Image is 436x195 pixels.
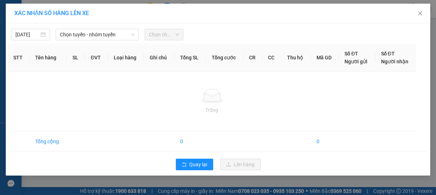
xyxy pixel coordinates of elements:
[182,162,187,168] span: rollback
[131,32,135,37] span: down
[67,44,85,72] th: SL
[50,39,95,47] li: VP Quận 8
[417,10,423,16] span: close
[281,44,311,72] th: Thu hộ
[29,132,67,151] td: Tổng cộng
[144,44,174,72] th: Ghi chú
[243,44,262,72] th: CR
[311,132,339,151] td: 0
[50,48,55,53] span: environment
[4,48,9,53] span: environment
[4,4,104,31] li: Vĩnh Thành (Sóc Trăng)
[344,51,358,56] span: Số ĐT
[344,59,367,64] span: Người gửi
[4,4,29,29] img: logo.jpg
[311,44,339,72] th: Mã GD
[149,29,179,40] span: Chọn chuyến
[174,132,206,151] td: 0
[410,4,430,24] button: Close
[60,29,135,40] span: Chọn tuyến - nhóm tuyến
[174,44,206,72] th: Tổng SL
[206,44,244,72] th: Tổng cước
[220,159,261,170] button: uploadLên hàng
[8,44,29,72] th: STT
[14,10,89,17] span: XÁC NHẬN SỐ HÀNG LÊN XE
[262,44,281,72] th: CC
[13,106,411,114] div: Trống
[176,159,213,170] button: rollbackQuay lại
[381,59,408,64] span: Người nhận
[108,44,144,72] th: Loại hàng
[29,44,67,72] th: Tên hàng
[189,160,207,168] span: Quay lại
[15,31,39,38] input: 13/09/2025
[381,51,395,56] span: Số ĐT
[4,39,50,47] li: VP Sóc Trăng
[85,44,108,72] th: ĐVT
